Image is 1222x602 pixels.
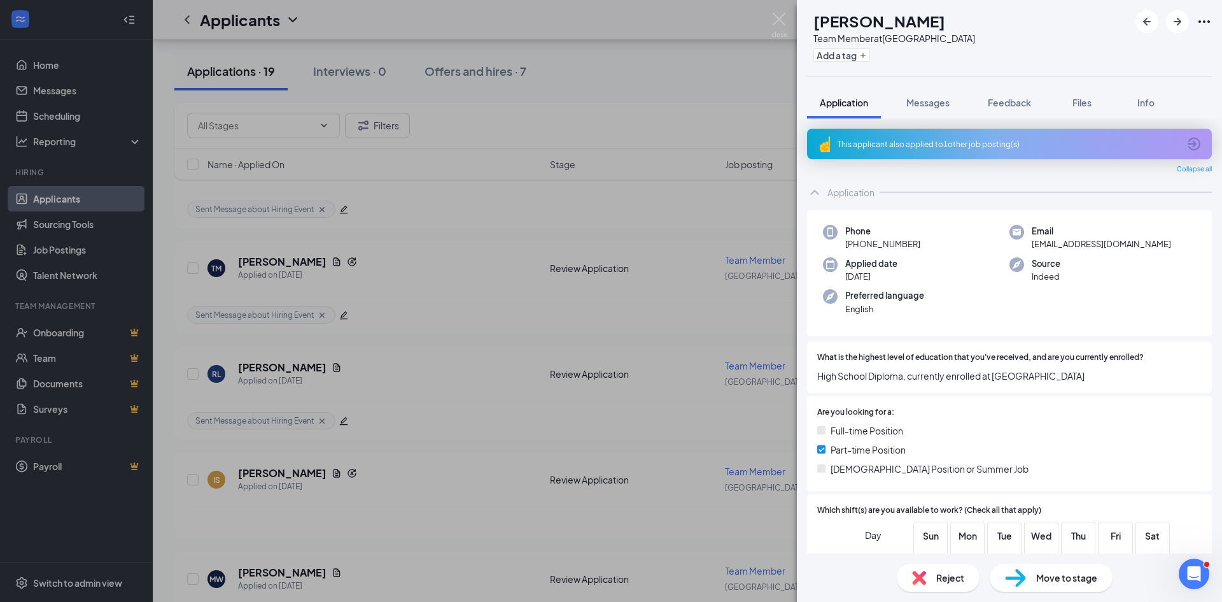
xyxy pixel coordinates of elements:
button: ArrowRight [1166,10,1189,33]
span: What is the highest level of education that you've received, and are you currently enrolled? [817,352,1144,364]
span: Day [865,528,881,542]
span: Sat [1141,529,1164,543]
span: Which shift(s) are you available to work? (Check all that apply) [817,505,1041,517]
h1: [PERSON_NAME] [813,10,945,32]
span: [DATE] [845,270,897,283]
span: Email [1032,225,1171,238]
svg: ArrowRight [1170,14,1185,29]
span: Tue [993,529,1016,543]
span: Feedback [988,97,1031,108]
svg: Plus [859,52,867,59]
span: Are you looking for a: [817,406,894,419]
span: Applied date [845,257,897,270]
span: Reject [936,571,964,585]
span: Files [1072,97,1092,108]
span: Thu [1067,529,1090,543]
span: [PHONE_NUMBER] [845,238,920,250]
div: This applicant also applied to 1 other job posting(s) [838,139,1179,150]
span: Preferred language [845,289,924,302]
span: Sun [919,529,942,543]
span: [EMAIL_ADDRESS][DOMAIN_NAME] [1032,238,1171,250]
iframe: Intercom live chat [1179,559,1209,589]
span: Mon [956,529,979,543]
span: Full-time Position [831,424,903,438]
svg: Ellipses [1197,14,1212,29]
button: ArrowLeftNew [1135,10,1158,33]
span: Phone [845,225,920,238]
div: Team Member at [GEOGRAPHIC_DATA] [813,32,975,45]
span: Source [1032,257,1060,270]
span: Messages [906,97,950,108]
span: Collapse all [1177,164,1212,175]
span: Part-time Position [831,443,906,457]
div: Application [827,186,874,199]
svg: ChevronUp [807,185,822,200]
span: High School Diploma, currently enrolled at [GEOGRAPHIC_DATA] [817,369,1202,383]
span: English [845,303,924,315]
span: Info [1137,97,1155,108]
span: Application [820,97,868,108]
span: [DEMOGRAPHIC_DATA] Position or Summer Job [831,462,1029,476]
span: Indeed [1032,270,1060,283]
svg: ArrowCircle [1186,136,1202,152]
svg: ArrowLeftNew [1139,14,1155,29]
button: PlusAdd a tag [813,48,870,62]
span: Fri [1104,529,1127,543]
span: Wed [1030,529,1053,543]
span: Move to stage [1036,571,1097,585]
